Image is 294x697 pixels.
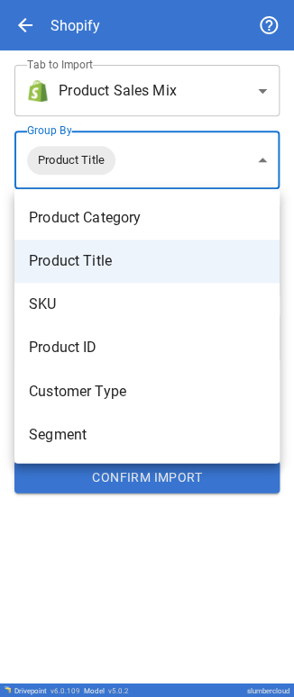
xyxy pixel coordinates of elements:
[29,207,265,229] span: Product Category
[29,423,265,445] span: Segment
[29,294,265,315] span: SKU
[29,380,265,402] span: Customer Type
[29,250,265,272] span: Product Title
[29,337,265,358] span: Product ID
